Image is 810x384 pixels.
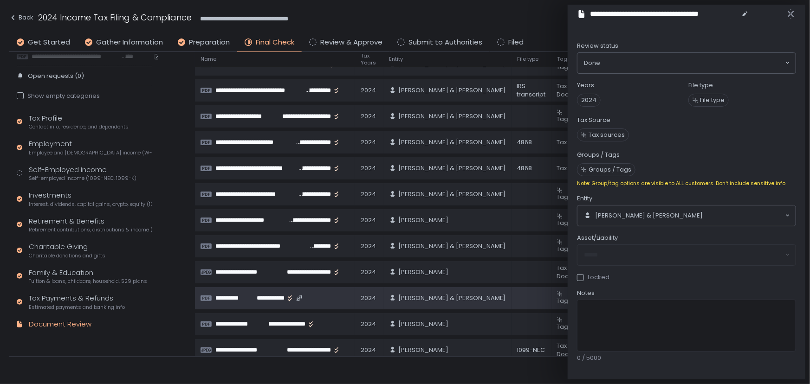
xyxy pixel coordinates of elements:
span: [PERSON_NAME] [398,268,448,276]
span: [PERSON_NAME] & [PERSON_NAME] [398,242,506,250]
span: Estimated payments and banking info [29,304,125,311]
span: [PERSON_NAME] & [PERSON_NAME] [398,164,506,173]
span: Tax Years [361,52,378,66]
span: [PERSON_NAME] & [PERSON_NAME] [398,190,506,198]
span: [PERSON_NAME] [398,216,448,224]
div: Note: Group/tag options are visible to ALL customers. Don't include sensitive info [577,180,796,187]
div: Tax Payments & Refunds [29,293,125,311]
div: 0 / 5000 [577,354,796,362]
span: Tag [557,56,567,63]
div: Retirement & Benefits [29,216,152,234]
div: Tax Profile [29,113,129,131]
span: Tag [557,63,569,71]
div: Investments [29,190,152,208]
span: Asset/Liability [577,234,618,242]
span: [PERSON_NAME] [398,320,448,328]
span: Review & Approve [320,37,382,48]
span: Review status [577,42,618,50]
span: Filed [508,37,524,48]
span: File type [700,96,725,104]
input: Search for option [703,211,784,220]
h1: 2024 Income Tax Filing & Compliance [38,11,192,24]
span: Self-employed income (1099-NEC, 1099-K) [29,175,136,182]
label: Groups / Tags [577,151,620,159]
div: Employment [29,139,152,156]
span: Get Started [28,37,70,48]
span: Tax sources [589,131,625,139]
div: Charitable Giving [29,242,105,259]
span: [PERSON_NAME] & [PERSON_NAME] [398,294,506,302]
span: Charitable donations and gifts [29,252,105,259]
span: Final Check [256,37,294,48]
input: Search for option [600,58,784,68]
div: Back [9,12,33,23]
span: 2024 [577,94,601,107]
span: Entity [577,194,592,203]
span: [PERSON_NAME] & [PERSON_NAME] [398,112,506,121]
div: Document Review [29,319,91,330]
span: Interest, dividends, capital gains, crypto, equity (1099s, K-1s) [29,201,152,208]
span: Gather Information [96,37,163,48]
div: Search for option [577,53,796,73]
div: Self-Employed Income [29,165,136,182]
div: Search for option [577,205,796,226]
span: Tuition & loans, childcare, household, 529 plans [29,278,147,285]
button: Back [9,11,33,26]
div: Family & Education [29,268,147,285]
span: Preparation [189,37,230,48]
span: Retirement contributions, distributions & income (1099-R, 5498) [29,226,152,233]
span: [PERSON_NAME] & [PERSON_NAME] [398,86,506,95]
span: [PERSON_NAME] & [PERSON_NAME] [595,211,703,220]
span: [PERSON_NAME] [398,346,448,354]
span: Employee and [DEMOGRAPHIC_DATA] income (W-2s) [29,149,152,156]
span: Contact info, residence, and dependents [29,123,129,130]
span: Groups / Tags [589,166,631,174]
label: Tax Source [577,116,610,124]
span: Tag [557,192,569,201]
div: Last year's filed returns [17,41,152,60]
span: Tag [557,296,569,305]
span: Entity [389,56,403,63]
span: Done [584,58,600,68]
span: Notes [577,289,595,297]
span: Tag [557,322,569,331]
span: Submit to Authorities [408,37,482,48]
span: Tag [557,115,569,123]
span: File type [517,56,538,63]
span: Name [201,56,216,63]
span: [PERSON_NAME] & [PERSON_NAME] [398,138,506,147]
label: File type [688,81,713,90]
span: Open requests (0) [28,72,84,80]
span: Tag [557,244,569,253]
label: Years [577,81,594,90]
span: Tag [557,218,569,227]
